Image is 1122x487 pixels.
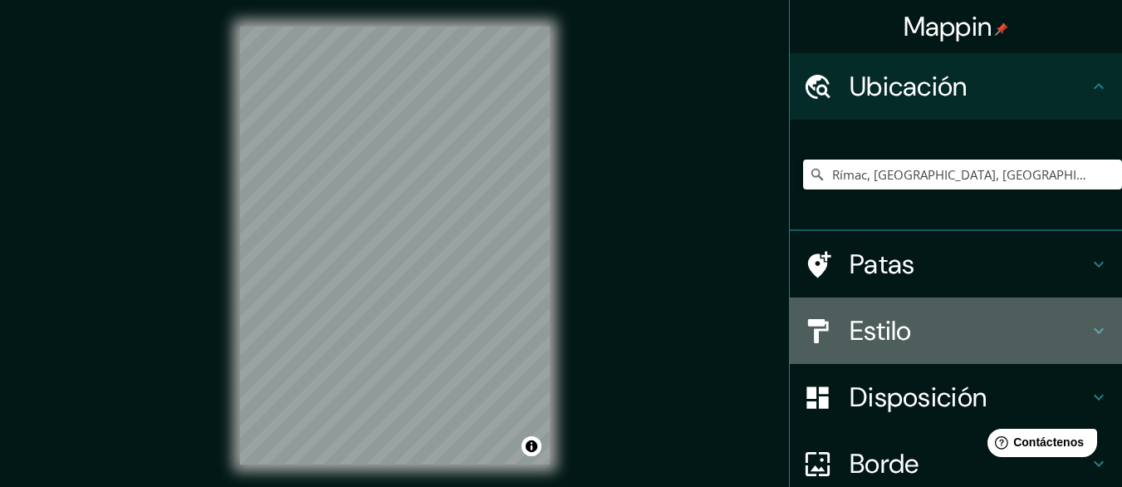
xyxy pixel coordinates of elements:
font: Mappin [904,9,992,44]
font: Estilo [850,313,912,348]
iframe: Lanzador de widgets de ayuda [974,422,1104,469]
font: Borde [850,446,919,481]
input: Elige tu ciudad o zona [803,160,1122,189]
font: Disposición [850,380,987,415]
div: Ubicación [790,53,1122,120]
img: pin-icon.png [995,22,1008,36]
font: Patas [850,247,915,282]
div: Patas [790,231,1122,298]
canvas: Mapa [240,27,550,465]
font: Ubicación [850,69,968,104]
button: Activar o desactivar atribución [522,436,541,456]
div: Estilo [790,298,1122,364]
div: Disposición [790,364,1122,430]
